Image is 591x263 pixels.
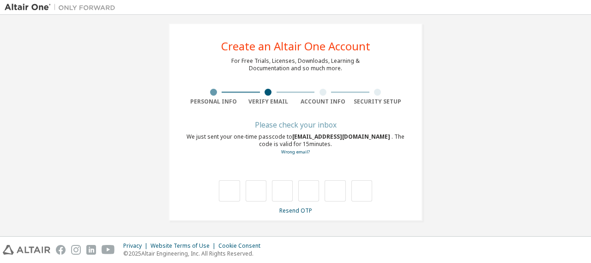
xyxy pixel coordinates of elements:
div: Security Setup [350,98,405,105]
p: © 2025 Altair Engineering, Inc. All Rights Reserved. [123,250,266,257]
img: linkedin.svg [86,245,96,255]
img: facebook.svg [56,245,66,255]
div: For Free Trials, Licenses, Downloads, Learning & Documentation and so much more. [231,57,360,72]
a: Resend OTP [279,207,312,214]
div: We just sent your one-time passcode to . The code is valid for 15 minutes. [186,133,405,156]
div: Please check your inbox [186,122,405,128]
img: altair_logo.svg [3,245,50,255]
div: Website Terms of Use [151,242,218,250]
div: Personal Info [186,98,241,105]
div: Privacy [123,242,151,250]
img: Altair One [5,3,120,12]
span: [EMAIL_ADDRESS][DOMAIN_NAME] [292,133,392,141]
a: Go back to the registration form [281,149,310,155]
div: Account Info [295,98,350,105]
img: instagram.svg [71,245,81,255]
img: youtube.svg [102,245,115,255]
div: Create an Altair One Account [221,41,370,52]
div: Verify Email [241,98,296,105]
div: Cookie Consent [218,242,266,250]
